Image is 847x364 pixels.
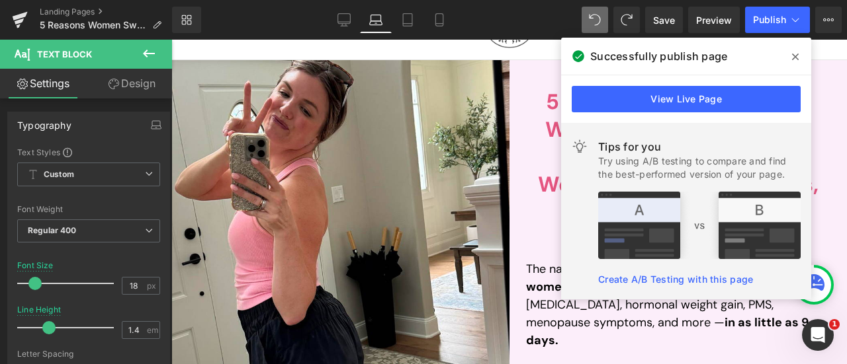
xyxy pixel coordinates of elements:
[598,139,801,155] div: Tips for you
[37,49,92,59] span: Text Block
[147,326,158,334] span: em
[802,319,834,351] iframe: Intercom live chat
[572,86,801,112] a: View Live Page
[598,273,753,285] a: Create A/B Testing with this page
[17,205,160,214] div: Font Weight
[572,139,588,155] img: light.svg
[17,147,160,157] div: Text Styles
[423,7,455,33] a: Mobile
[598,192,801,259] img: tip.png
[653,13,675,27] span: Save
[40,7,172,17] a: Landing Pages
[355,221,660,310] p: The natural formula trusted by to relieve [MEDICAL_DATA], mood swings, [MEDICAL_DATA], hormonal w...
[392,7,423,33] a: Tablet
[598,155,801,181] div: Try using A/B testing to compare and find the best-performed version of your page.
[17,261,54,270] div: Font Size
[355,275,637,309] strong: in as little as 9 days.
[829,319,840,330] span: 1
[17,349,160,359] div: Letter Spacing
[753,15,786,25] span: Publish
[328,7,360,33] a: Desktop
[696,13,732,27] span: Preview
[17,305,61,314] div: Line Height
[17,112,71,131] div: Typography
[367,48,647,213] b: 5 Reasons Why 1.4 Million Women Choose Hormone Harmony To Deal With Weight Gain, Mood Swings, And...
[745,7,810,33] button: Publish
[44,169,74,180] b: Custom
[582,7,608,33] button: Undo
[613,7,640,33] button: Redo
[40,20,147,30] span: 5 Reasons Women Swear by Hormone Harmony™
[28,225,77,235] b: Regular 400
[590,48,727,64] span: Successfully publish page
[815,7,842,33] button: More
[355,221,608,255] strong: over 1.4 million women
[688,7,740,33] a: Preview
[147,281,158,290] span: px
[172,7,201,33] a: New Library
[360,7,392,33] a: Laptop
[89,69,175,98] a: Design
